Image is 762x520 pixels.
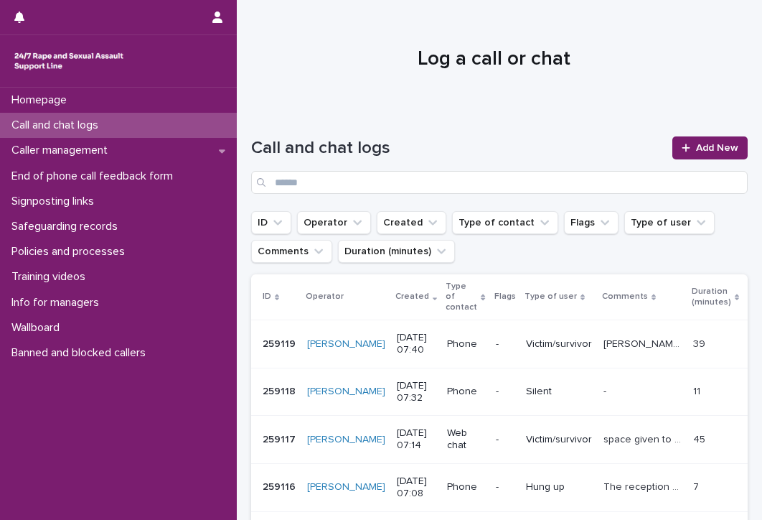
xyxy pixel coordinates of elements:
p: End of phone call feedback form [6,170,184,183]
button: Type of user [624,211,715,234]
p: 39 [693,335,708,350]
p: Caller feels she is being ignored by the Police after reporting a sexual assault 2 months ago. Ca... [603,335,685,350]
p: 11 [693,383,703,398]
p: - [496,481,514,493]
p: 259116 [263,478,298,493]
p: Type of contact [446,279,477,315]
button: Comments [251,240,332,263]
p: Phone [447,338,484,350]
p: Hung up [526,481,592,493]
p: [DATE] 07:40 [397,332,436,356]
p: 45 [693,431,708,446]
p: - [496,338,514,350]
p: Created [395,289,429,305]
p: 259119 [263,335,298,350]
p: - [496,434,514,446]
a: [PERSON_NAME] [307,481,385,493]
p: 7 [693,478,702,493]
p: Victim/survivor [526,434,592,446]
h1: Call and chat logs [251,138,664,159]
p: Signposting links [6,195,105,208]
img: rhQMoQhaT3yELyF149Cw [11,47,126,75]
p: - [603,383,609,398]
p: Banned and blocked callers [6,346,157,360]
p: Type of user [525,289,577,305]
p: [DATE] 07:32 [397,380,436,404]
button: Flags [564,211,618,234]
p: space given to talk about flashbacks and repressed memories, coping mechanisms and support system... [603,431,685,446]
p: Wallboard [6,321,71,335]
p: Safeguarding records [6,220,129,233]
tr: 259117259117 [PERSON_NAME] [DATE] 07:14Web chat-Victim/survivorspace given to talk about flashbac... [251,416,762,464]
span: Add New [696,143,738,153]
p: Flags [494,289,516,305]
p: Operator [306,289,344,305]
button: ID [251,211,291,234]
p: Duration (minutes) [692,284,731,310]
p: Info for managers [6,296,110,310]
p: Web chat [447,427,484,452]
button: Operator [297,211,371,234]
p: The reception was bad, couldn't hear well, it was discussed that caller calls back for a better r... [603,478,685,493]
button: Created [377,211,446,234]
p: [DATE] 07:14 [397,427,436,452]
a: [PERSON_NAME] [307,338,385,350]
a: [PERSON_NAME] [307,386,385,398]
tr: 259119259119 [PERSON_NAME] [DATE] 07:40Phone-Victim/survivor[PERSON_NAME] feels she is being igno... [251,320,762,368]
button: Type of contact [452,211,558,234]
h1: Log a call or chat [251,47,736,72]
button: Duration (minutes) [338,240,455,263]
p: Silent [526,386,592,398]
p: Comments [602,289,648,305]
p: Phone [447,386,484,398]
p: Caller management [6,144,119,157]
p: Policies and processes [6,245,136,259]
p: [DATE] 07:08 [397,475,436,500]
p: Phone [447,481,484,493]
p: Victim/survivor [526,338,592,350]
p: 259118 [263,383,298,398]
p: - [496,386,514,398]
a: Add New [672,136,748,159]
input: Search [251,171,748,194]
p: Homepage [6,93,78,107]
p: Training videos [6,270,97,284]
p: Call and chat logs [6,119,110,132]
tr: 259118259118 [PERSON_NAME] [DATE] 07:32Phone-Silent-- 1111 [251,368,762,416]
a: [PERSON_NAME] [307,434,385,446]
p: ID [263,289,271,305]
tr: 259116259116 [PERSON_NAME] [DATE] 07:08Phone-Hung upThe reception was bad, couldn't hear well, it... [251,463,762,511]
p: 259117 [263,431,298,446]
